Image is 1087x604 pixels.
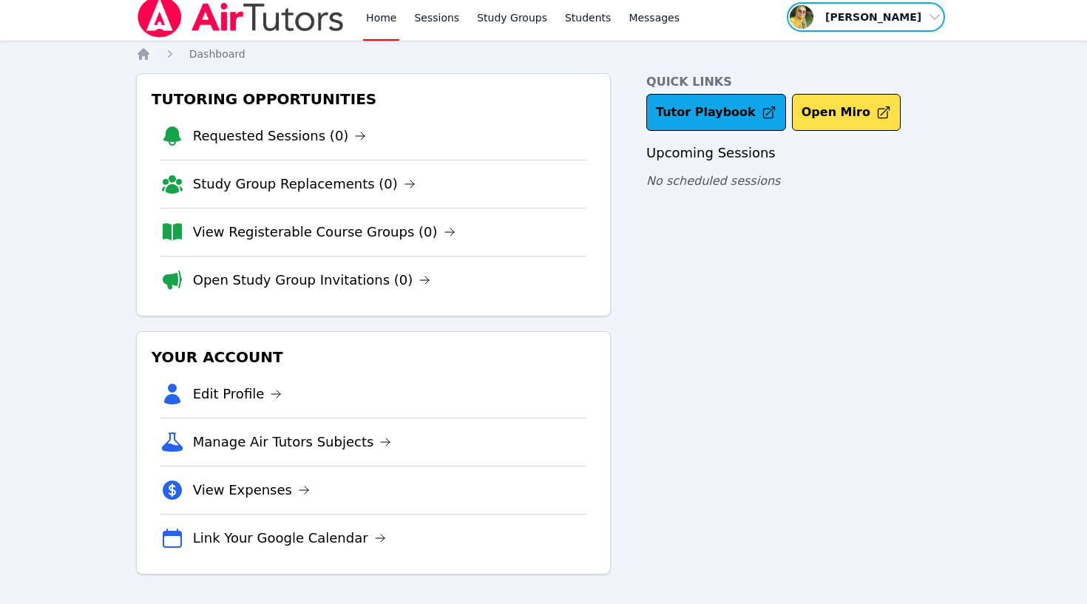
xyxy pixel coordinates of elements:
a: Edit Profile [193,384,282,404]
a: Link Your Google Calendar [193,528,386,549]
a: Tutor Playbook [646,94,786,131]
h4: Quick Links [646,73,951,91]
span: Messages [629,10,680,25]
a: Dashboard [189,47,245,61]
nav: Breadcrumb [136,47,952,61]
span: No scheduled sessions [646,174,780,188]
h3: Tutoring Opportunities [149,86,598,112]
a: Manage Air Tutors Subjects [193,432,392,452]
a: Open Study Group Invitations (0) [193,270,431,291]
a: View Expenses [193,480,310,500]
span: Dashboard [189,48,245,60]
a: Requested Sessions (0) [193,126,367,146]
h3: Upcoming Sessions [646,143,951,163]
h3: Your Account [149,344,598,370]
a: Study Group Replacements (0) [193,174,416,194]
a: View Registerable Course Groups (0) [193,222,456,242]
button: Open Miro [792,94,901,131]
